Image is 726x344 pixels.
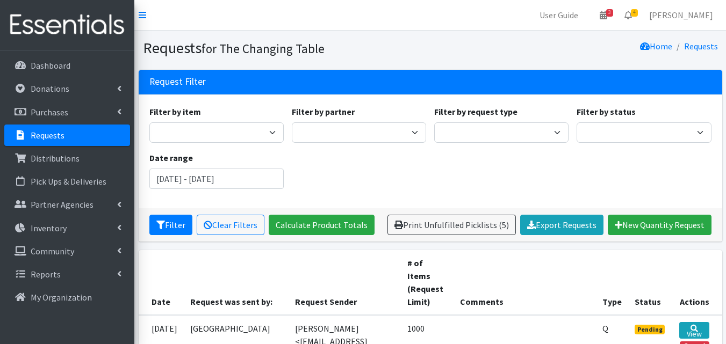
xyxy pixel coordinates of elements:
[4,194,130,215] a: Partner Agencies
[616,4,641,26] a: 4
[602,323,608,334] abbr: Quantity
[679,322,709,339] a: View
[149,215,192,235] button: Filter
[401,250,454,315] th: # of Items (Request Limit)
[4,7,130,43] img: HumanEssentials
[31,292,92,303] p: My Organization
[31,107,68,118] p: Purchases
[673,250,722,315] th: Actions
[4,101,130,123] a: Purchases
[608,215,711,235] a: New Quantity Request
[434,105,517,118] label: Filter by request type
[4,171,130,192] a: Pick Ups & Deliveries
[628,250,673,315] th: Status
[184,250,289,315] th: Request was sent by:
[292,105,355,118] label: Filter by partner
[531,4,587,26] a: User Guide
[635,325,665,334] span: Pending
[454,250,596,315] th: Comments
[4,287,130,308] a: My Organization
[31,83,69,94] p: Donations
[4,240,130,262] a: Community
[4,55,130,76] a: Dashboard
[606,9,613,17] span: 3
[684,41,718,52] a: Requests
[31,246,74,257] p: Community
[202,41,325,56] small: for The Changing Table
[139,250,184,315] th: Date
[149,105,201,118] label: Filter by item
[31,60,70,71] p: Dashboard
[31,223,67,233] p: Inventory
[31,176,106,187] p: Pick Ups & Deliveries
[269,215,375,235] a: Calculate Product Totals
[149,151,193,164] label: Date range
[387,215,516,235] a: Print Unfulfilled Picklists (5)
[31,269,61,280] p: Reports
[4,264,130,285] a: Reports
[4,125,130,146] a: Requests
[591,4,616,26] a: 3
[289,250,401,315] th: Request Sender
[197,215,264,235] a: Clear Filters
[31,199,94,210] p: Partner Agencies
[4,78,130,99] a: Donations
[143,39,427,57] h1: Requests
[640,41,672,52] a: Home
[641,4,722,26] a: [PERSON_NAME]
[31,153,80,164] p: Distributions
[149,76,206,87] h3: Request Filter
[31,130,64,141] p: Requests
[520,215,603,235] a: Export Requests
[4,217,130,239] a: Inventory
[577,105,636,118] label: Filter by status
[631,9,638,17] span: 4
[149,169,284,189] input: January 1, 2011 - December 31, 2011
[4,148,130,169] a: Distributions
[596,250,628,315] th: Type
